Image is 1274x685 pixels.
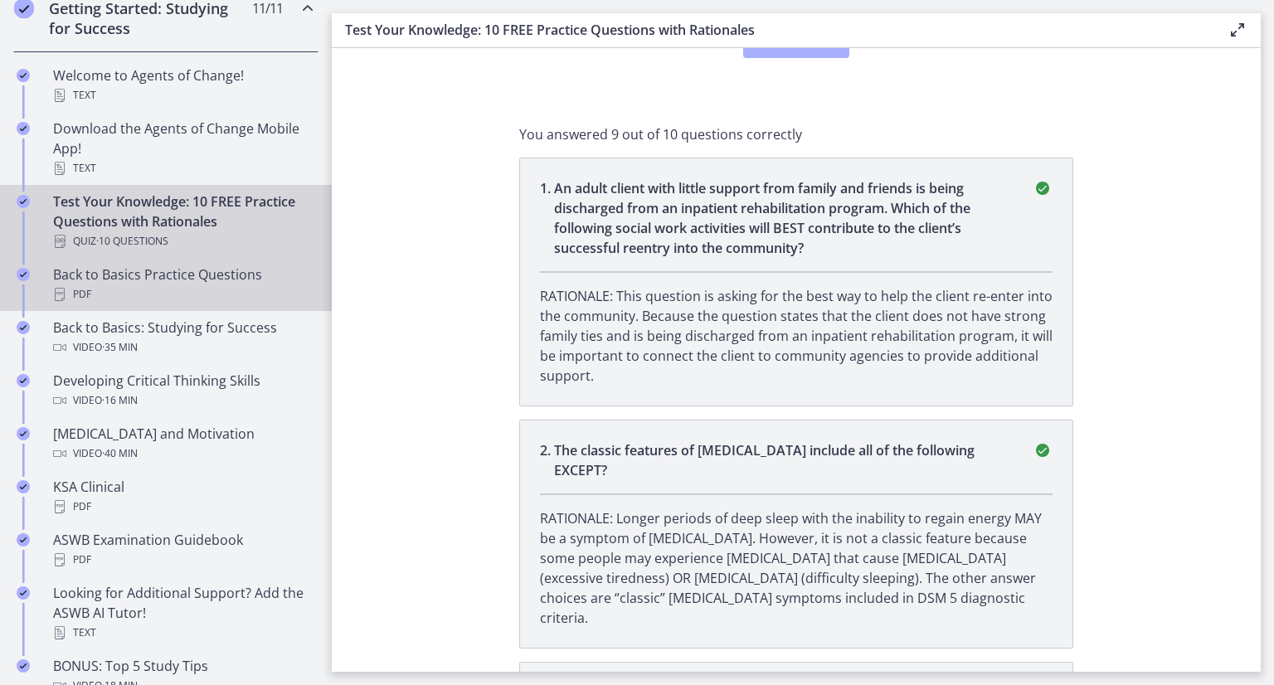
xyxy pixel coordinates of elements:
[17,268,30,281] i: Completed
[53,550,312,570] div: PDF
[17,480,30,493] i: Completed
[345,20,1201,40] h3: Test Your Knowledge: 10 FREE Practice Questions with Rationales
[53,284,312,304] div: PDF
[53,338,312,357] div: Video
[53,583,312,643] div: Looking for Additional Support? Add the ASWB AI Tutor!
[53,85,312,105] div: Text
[1033,178,1053,198] i: correct
[53,424,312,464] div: [MEDICAL_DATA] and Motivation
[540,440,554,480] span: 2 .
[53,530,312,570] div: ASWB Examination Guidebook
[17,122,30,135] i: Completed
[102,338,138,357] span: · 35 min
[53,231,312,251] div: Quiz
[102,391,138,411] span: · 16 min
[519,124,1073,144] p: You answered 9 out of 10 questions correctly
[53,623,312,643] div: Text
[53,158,312,178] div: Text
[1033,440,1053,460] i: correct
[53,477,312,517] div: KSA Clinical
[53,318,312,357] div: Back to Basics: Studying for Success
[53,391,312,411] div: Video
[53,119,312,178] div: Download the Agents of Change Mobile App!
[540,508,1053,628] p: RATIONALE: Longer periods of deep sleep with the inability to regain energy MAY be a symptom of [...
[53,444,312,464] div: Video
[540,178,554,258] span: 1 .
[554,440,1013,480] p: The classic features of [MEDICAL_DATA] include all of the following EXCEPT?
[540,286,1053,386] p: RATIONALE: This question is asking for the best way to help the client re-enter into the communit...
[53,192,312,251] div: Test Your Knowledge: 10 FREE Practice Questions with Rationales
[102,444,138,464] span: · 40 min
[53,265,312,304] div: Back to Basics Practice Questions
[53,497,312,517] div: PDF
[17,427,30,440] i: Completed
[17,586,30,600] i: Completed
[17,195,30,208] i: Completed
[96,231,168,251] span: · 10 Questions
[17,321,30,334] i: Completed
[17,659,30,673] i: Completed
[53,371,312,411] div: Developing Critical Thinking Skills
[17,69,30,82] i: Completed
[17,374,30,387] i: Completed
[53,66,312,105] div: Welcome to Agents of Change!
[554,178,1013,258] p: An adult client with little support from family and friends is being discharged from an inpatient...
[17,533,30,547] i: Completed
